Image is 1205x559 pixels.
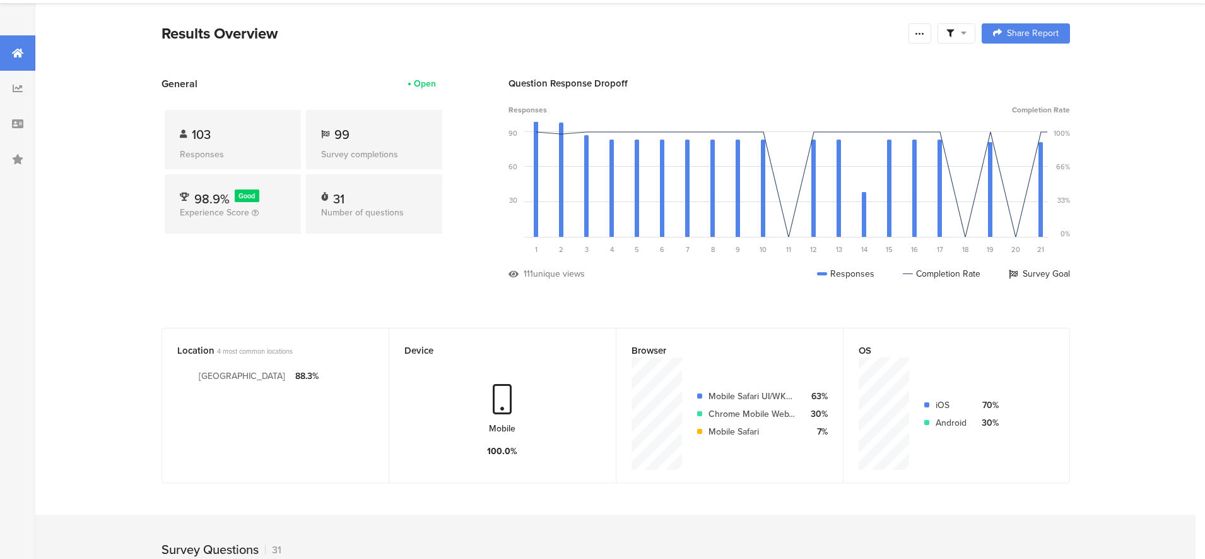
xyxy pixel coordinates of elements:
[508,104,547,116] span: Responses
[1009,267,1070,280] div: Survey Goal
[810,244,817,255] span: 12
[859,344,1033,358] div: OS
[524,267,533,280] div: 111
[265,543,281,557] div: 31
[334,125,350,144] span: 99
[861,244,867,255] span: 14
[886,244,893,255] span: 15
[585,244,589,255] span: 3
[708,390,796,403] div: Mobile Safari UI/WKWebView
[786,244,791,255] span: 11
[736,244,740,255] span: 9
[711,244,715,255] span: 8
[489,422,515,435] div: Mobile
[1054,128,1070,138] div: 100%
[162,22,902,45] div: Results Overview
[903,267,980,280] div: Completion Rate
[686,244,690,255] span: 7
[660,244,664,255] span: 6
[1011,244,1020,255] span: 20
[162,76,197,91] span: General
[610,244,614,255] span: 4
[508,76,1070,90] div: Question Response Dropoff
[533,267,585,280] div: unique views
[806,407,828,421] div: 30%
[404,344,580,358] div: Device
[1007,29,1059,38] span: Share Report
[1012,104,1070,116] span: Completion Rate
[192,125,211,144] span: 103
[162,540,259,559] div: Survey Questions
[508,162,517,172] div: 60
[836,244,842,255] span: 13
[321,206,404,219] span: Number of questions
[708,425,796,438] div: Mobile Safari
[632,344,807,358] div: Browser
[217,346,293,356] span: 4 most common locations
[911,244,918,255] span: 16
[487,445,517,458] div: 100.0%
[635,244,639,255] span: 5
[760,244,767,255] span: 10
[199,370,285,383] div: [GEOGRAPHIC_DATA]
[333,189,344,202] div: 31
[321,148,427,161] div: Survey completions
[962,244,968,255] span: 18
[987,244,994,255] span: 19
[1056,162,1070,172] div: 66%
[180,206,249,219] span: Experience Score
[177,344,353,358] div: Location
[936,416,967,430] div: Android
[1061,229,1070,239] div: 0%
[806,425,828,438] div: 7%
[194,189,230,208] span: 98.9%
[977,399,999,412] div: 70%
[414,77,436,90] div: Open
[509,195,517,205] div: 30
[295,370,319,383] div: 88.3%
[559,244,563,255] span: 2
[937,244,943,255] span: 17
[708,407,796,421] div: Chrome Mobile WebView
[817,267,874,280] div: Responses
[508,128,517,138] div: 90
[238,191,255,201] span: Good
[806,390,828,403] div: 63%
[535,244,538,255] span: 1
[1057,195,1070,205] div: 33%
[180,148,286,161] div: Responses
[936,399,967,412] div: iOS
[977,416,999,430] div: 30%
[1037,244,1044,255] span: 21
